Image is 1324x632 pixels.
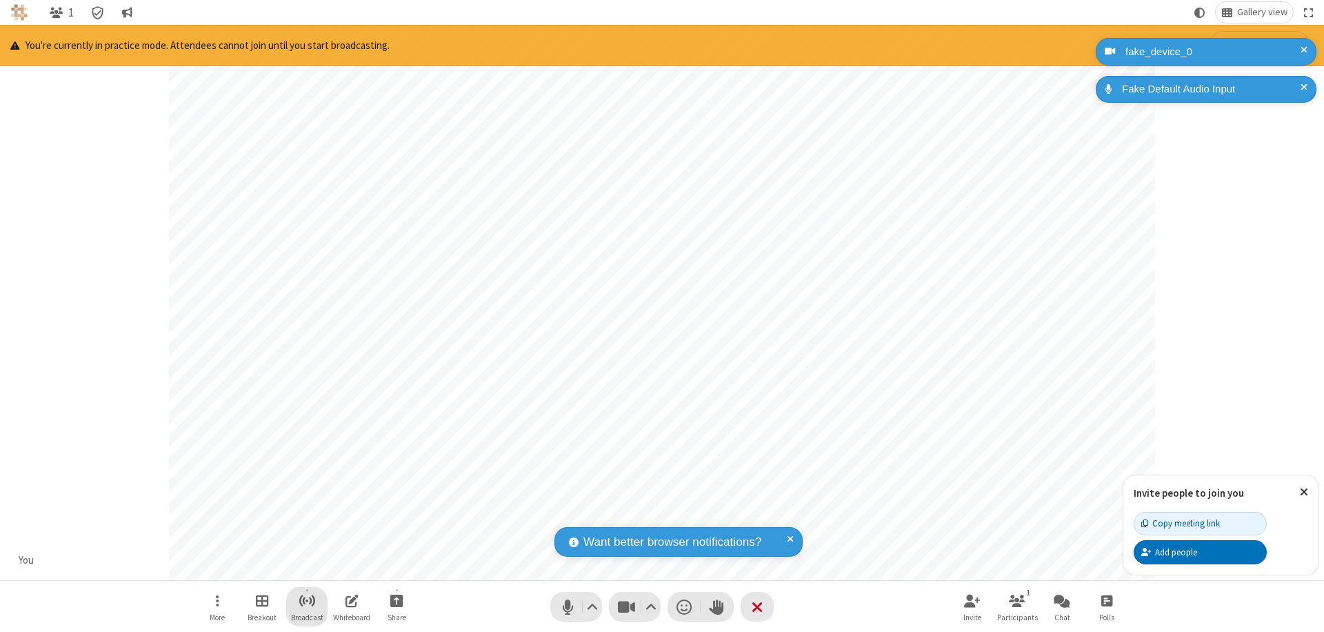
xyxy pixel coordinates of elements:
button: Add people [1134,540,1267,564]
button: Open poll [1086,587,1127,626]
button: Raise hand [701,592,734,622]
span: Share [388,613,406,622]
button: Start sharing [376,587,417,626]
span: Invite [963,613,981,622]
button: Open participant list [43,2,79,23]
button: Stop video (⌘+Shift+V) [609,592,661,622]
span: 1 [68,6,74,19]
span: Whiteboard [333,613,370,622]
button: Open chat [1041,587,1083,626]
p: You're currently in practice mode. Attendees cannot join until you start broadcasting. [10,38,390,54]
span: Breakout [248,613,277,622]
span: Want better browser notifications? [583,533,761,551]
label: Invite people to join you [1134,486,1244,500]
button: Manage Breakout Rooms [241,587,283,626]
button: Audio settings [583,592,602,622]
button: Using system theme [1189,2,1211,23]
div: 1 [1023,586,1034,599]
button: Mute (⌘+Shift+A) [550,592,602,622]
button: Open participant list [996,587,1038,626]
span: More [210,613,225,622]
div: Copy meeting link [1141,517,1220,530]
button: Fullscreen [1298,2,1319,23]
button: Open shared whiteboard [331,587,372,626]
span: Polls [1099,613,1114,622]
button: Close popover [1290,475,1318,509]
div: Meeting details Encryption enabled [85,2,111,23]
button: Start broadcasting [1210,31,1309,60]
button: Start broadcast [286,587,328,626]
span: Gallery view [1237,7,1287,18]
button: Invite participants (⌘+Shift+I) [952,587,993,626]
button: Send a reaction [668,592,701,622]
img: QA Selenium DO NOT DELETE OR CHANGE [11,4,28,21]
button: Open menu [197,587,238,626]
button: Change layout [1216,2,1293,23]
button: Copy meeting link [1134,512,1267,535]
span: Chat [1054,613,1070,622]
span: Participants [997,613,1038,622]
div: fake_device_0 [1121,44,1306,60]
button: End or leave meeting [741,592,774,622]
div: You [14,553,39,569]
button: Conversation [116,2,138,23]
button: Video setting [642,592,661,622]
span: Broadcast [291,613,323,622]
div: Fake Default Audio Input [1117,81,1306,97]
